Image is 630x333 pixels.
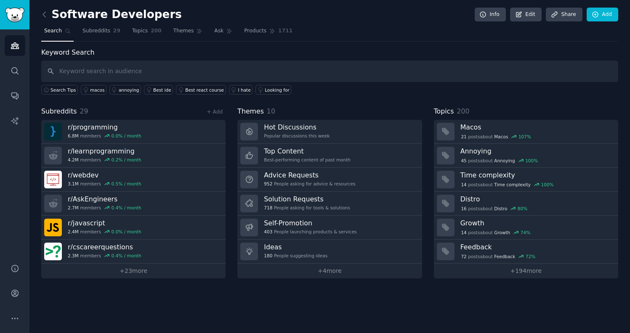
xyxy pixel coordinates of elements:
[44,123,62,140] img: programming
[151,27,162,35] span: 200
[460,181,555,188] div: post s about
[80,107,88,115] span: 29
[237,264,422,278] a: +4more
[518,134,531,140] div: 107 %
[153,87,171,93] div: Best ide
[214,27,223,35] span: Ask
[237,168,422,192] a: Advice Requests952People asking for advice & resources
[460,147,612,156] h3: Annoying
[41,8,182,21] h2: Software Developers
[267,107,275,115] span: 10
[41,106,77,117] span: Subreddits
[264,253,327,259] div: People suggesting ideas
[264,253,272,259] span: 180
[144,85,173,95] a: Best ide
[68,181,79,187] span: 3.1M
[112,229,141,235] div: 0.0 % / month
[264,123,330,132] h3: Hot Discussions
[494,182,531,188] span: Time complexity
[434,120,618,144] a: Macos21postsaboutMacos107%
[461,134,466,140] span: 21
[434,106,454,117] span: Topics
[112,205,141,211] div: 0.4 % / month
[457,107,469,115] span: 200
[211,24,235,42] a: Ask
[68,195,141,203] h3: r/ AskEngineers
[264,171,355,180] h3: Advice Requests
[434,216,618,240] a: Growth14postsaboutGrowth74%
[82,27,110,35] span: Subreddits
[44,171,62,188] img: webdev
[44,243,62,260] img: cscareerquestions
[5,8,24,22] img: GummySearch logo
[81,85,106,95] a: macos
[112,181,141,187] div: 0.5 % / month
[41,120,226,144] a: r/programming6.8Mmembers0.0% / month
[68,205,141,211] div: members
[119,87,139,93] div: annoying
[207,109,223,115] a: + Add
[112,133,141,139] div: 0.0 % / month
[41,61,618,82] input: Keyword search in audience
[68,123,141,132] h3: r/ programming
[90,87,104,93] div: macos
[460,123,612,132] h3: Macos
[541,182,554,188] div: 100 %
[129,24,165,42] a: Topics200
[41,168,226,192] a: r/webdev3.1Mmembers0.5% / month
[264,219,356,227] h3: Self-Promotion
[112,157,141,163] div: 0.2 % / month
[241,24,295,42] a: Products1711
[526,254,535,259] div: 72 %
[460,219,612,227] h3: Growth
[264,181,355,187] div: People asking for advice & resources
[68,157,79,163] span: 4.2M
[44,219,62,236] img: javascript
[264,205,272,211] span: 718
[41,85,78,95] button: Search Tips
[264,181,272,187] span: 952
[264,205,350,211] div: People asking for tools & solutions
[521,230,530,235] div: 74 %
[510,8,542,22] a: Edit
[460,195,612,203] h3: Distro
[176,85,226,95] a: Best react course
[68,133,141,139] div: members
[41,144,226,168] a: r/learnprogramming4.2Mmembers0.2% / month
[68,243,141,251] h3: r/ cscareerquestions
[460,205,528,212] div: post s about
[112,253,141,259] div: 0.4 % / month
[173,27,194,35] span: Themes
[68,229,79,235] span: 2.4M
[475,8,506,22] a: Info
[264,147,351,156] h3: Top Content
[461,206,466,211] span: 16
[237,216,422,240] a: Self-Promotion403People launching products & services
[132,27,148,35] span: Topics
[237,144,422,168] a: Top ContentBest-performing content of past month
[264,229,356,235] div: People launching products & services
[460,157,539,164] div: post s about
[494,134,508,140] span: Macos
[461,158,466,164] span: 45
[461,254,466,259] span: 72
[68,219,141,227] h3: r/ javascript
[494,206,507,211] span: Distro
[51,87,76,93] span: Search Tips
[237,106,264,117] span: Themes
[41,216,226,240] a: r/javascript2.4Mmembers0.0% / month
[546,8,582,22] a: Share
[434,192,618,216] a: Distro16postsaboutDistro80%
[44,27,62,35] span: Search
[264,229,272,235] span: 403
[518,206,527,211] div: 80 %
[460,133,532,140] div: post s about
[237,120,422,144] a: Hot DiscussionsPopular discussions this week
[41,192,226,216] a: r/AskEngineers2.7Mmembers0.4% / month
[237,192,422,216] a: Solution Requests718People asking for tools & solutions
[494,254,515,259] span: Feedback
[237,240,422,264] a: Ideas180People suggesting ideas
[264,157,351,163] div: Best-performing content of past month
[278,27,292,35] span: 1711
[68,157,141,163] div: members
